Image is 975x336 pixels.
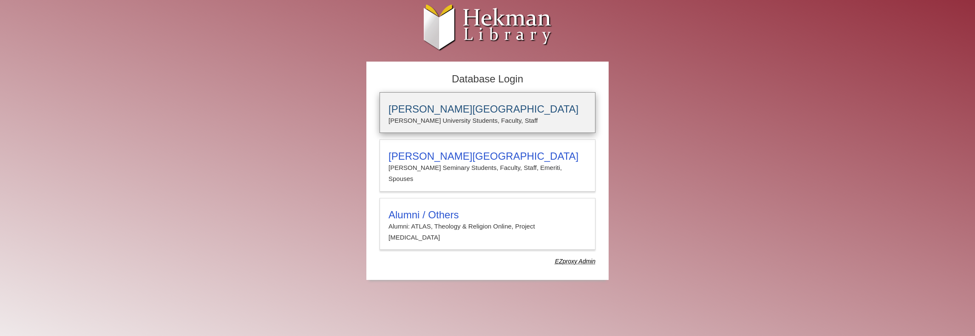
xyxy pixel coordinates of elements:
[388,103,587,115] h3: [PERSON_NAME][GEOGRAPHIC_DATA]
[388,150,587,162] h3: [PERSON_NAME][GEOGRAPHIC_DATA]
[388,221,587,243] p: Alumni: ATLAS, Theology & Religion Online, Project [MEDICAL_DATA]
[375,71,600,88] h2: Database Login
[388,115,587,126] p: [PERSON_NAME] University Students, Faculty, Staff
[388,162,587,185] p: [PERSON_NAME] Seminary Students, Faculty, Staff, Emeriti, Spouses
[388,209,587,243] summary: Alumni / OthersAlumni: ATLAS, Theology & Religion Online, Project [MEDICAL_DATA]
[380,92,595,133] a: [PERSON_NAME][GEOGRAPHIC_DATA][PERSON_NAME] University Students, Faculty, Staff
[555,258,595,265] dfn: Use Alumni login
[380,139,595,192] a: [PERSON_NAME][GEOGRAPHIC_DATA][PERSON_NAME] Seminary Students, Faculty, Staff, Emeriti, Spouses
[388,209,587,221] h3: Alumni / Others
